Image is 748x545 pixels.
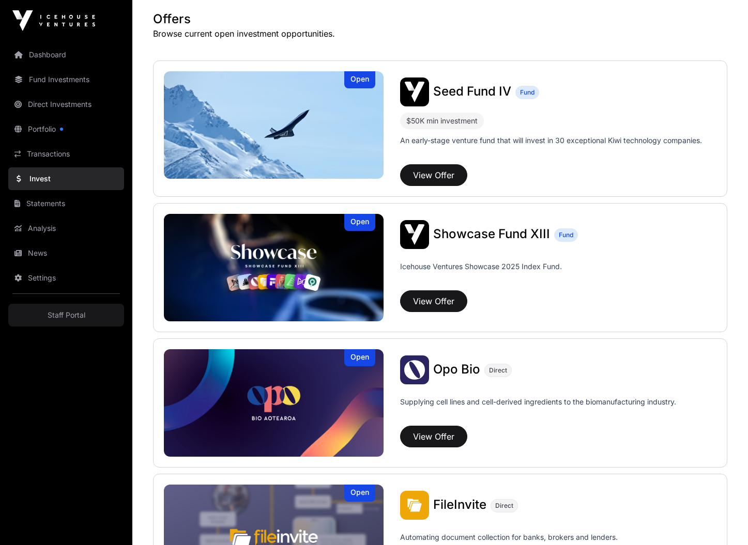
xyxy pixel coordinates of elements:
[400,220,429,249] img: Showcase Fund XIII
[8,93,124,116] a: Direct Investments
[164,214,384,321] a: Showcase Fund XIIIOpen
[164,349,384,457] img: Opo Bio
[433,363,480,377] a: Opo Bio
[433,499,486,512] a: FileInvite
[164,71,384,179] img: Seed Fund IV
[164,214,384,321] img: Showcase Fund XIII
[12,10,95,31] img: Icehouse Ventures Logo
[400,113,484,129] div: $50K min investment
[433,84,511,99] span: Seed Fund IV
[433,85,511,99] a: Seed Fund IV
[400,491,429,520] img: FileInvite
[400,355,429,384] img: Opo Bio
[8,192,124,215] a: Statements
[344,214,375,231] div: Open
[520,88,535,97] span: Fund
[400,397,676,407] p: Supplying cell lines and cell-derived ingredients to the biomanufacturing industry.
[495,502,513,510] span: Direct
[344,485,375,502] div: Open
[8,242,124,264] a: News
[8,118,124,141] a: Portfolio
[433,497,486,512] span: FileInvite
[164,71,384,179] a: Seed Fund IVOpen
[344,349,375,366] div: Open
[400,426,467,447] button: View Offer
[400,135,702,146] p: An early-stage venture fund that will invest in 30 exceptional Kiwi technology companies.
[433,228,550,241] a: Showcase Fund XIII
[8,143,124,165] a: Transactions
[400,290,467,312] button: View Offer
[433,226,550,241] span: Showcase Fund XIII
[559,231,573,239] span: Fund
[153,11,727,27] h1: Offers
[8,304,124,326] a: Staff Portal
[8,68,124,91] a: Fund Investments
[164,349,384,457] a: Opo BioOpen
[8,267,124,289] a: Settings
[696,495,748,545] iframe: Chat Widget
[433,362,480,377] span: Opo Bio
[8,217,124,240] a: Analysis
[489,366,507,375] span: Direct
[344,71,375,88] div: Open
[400,261,562,272] p: Icehouse Ventures Showcase 2025 Index Fund.
[8,43,124,66] a: Dashboard
[406,115,478,127] div: $50K min investment
[400,164,467,186] button: View Offer
[400,77,429,106] img: Seed Fund IV
[153,27,727,40] p: Browse current open investment opportunities.
[8,167,124,190] a: Invest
